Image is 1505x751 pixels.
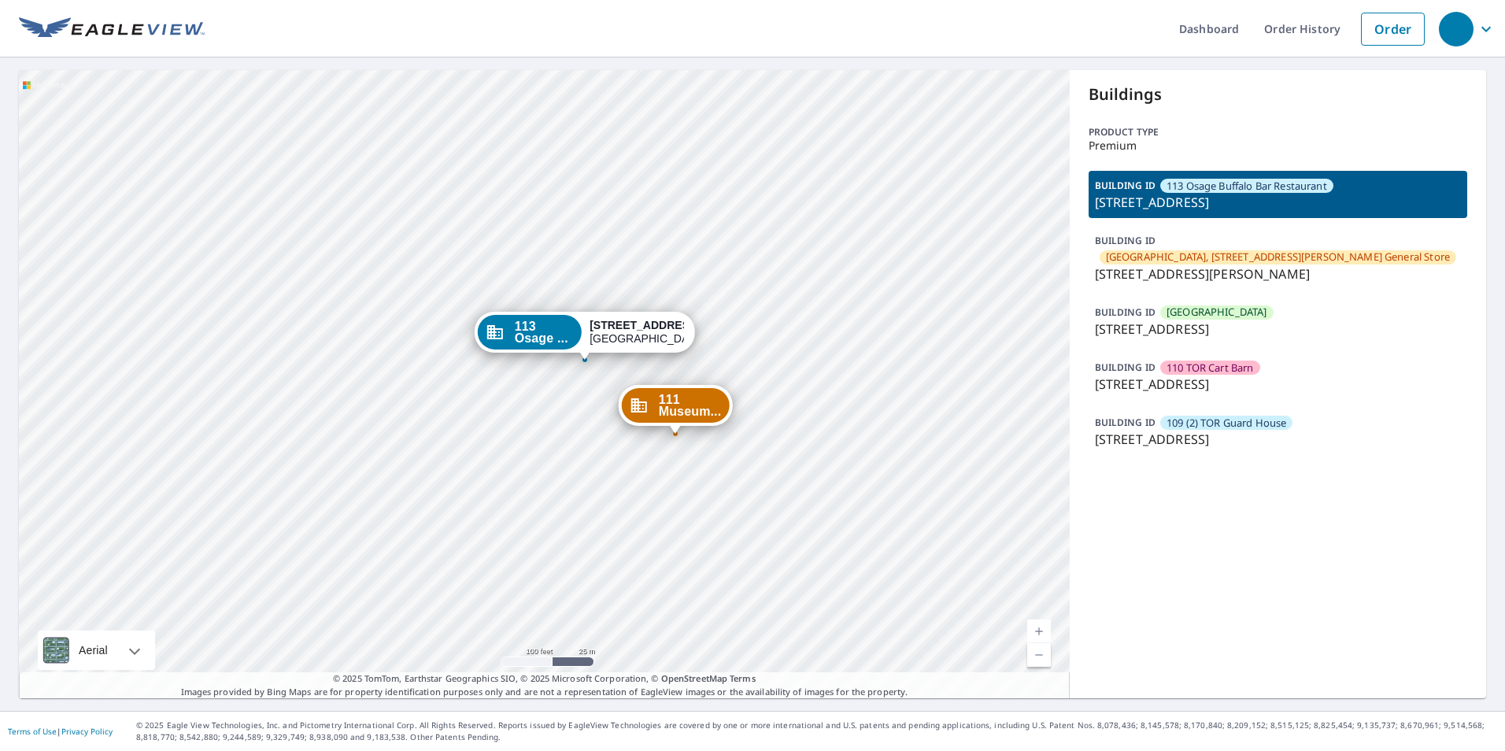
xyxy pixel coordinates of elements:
[1167,416,1286,431] span: 109 (2) TOR Guard House
[74,631,113,670] div: Aerial
[1361,13,1425,46] a: Order
[590,319,701,331] strong: [STREET_ADDRESS]
[619,385,733,434] div: Dropped pin, building 111 Museum, 112 Arnie's Barn, 119 General Store, Commercial property, 250 R...
[1167,179,1327,194] span: 113 Osage Buffalo Bar Restaurant
[1095,193,1461,212] p: [STREET_ADDRESS]
[1089,139,1467,152] p: Premium
[8,726,57,737] a: Terms of Use
[38,631,155,670] div: Aerial
[1089,83,1467,106] p: Buildings
[19,17,205,41] img: EV Logo
[1095,416,1156,429] p: BUILDING ID
[136,720,1497,743] p: © 2025 Eagle View Technologies, Inc. and Pictometry International Corp. All Rights Reserved. Repo...
[1089,125,1467,139] p: Product type
[61,726,113,737] a: Privacy Policy
[1095,430,1461,449] p: [STREET_ADDRESS]
[1095,361,1156,374] p: BUILDING ID
[19,672,1070,698] p: Images provided by Bing Maps are for property identification purposes only and are not a represen...
[1095,375,1461,394] p: [STREET_ADDRESS]
[1095,179,1156,192] p: BUILDING ID
[1027,620,1051,643] a: Current Level 18, Zoom In
[1095,305,1156,319] p: BUILDING ID
[1027,643,1051,667] a: Current Level 18, Zoom Out
[333,672,756,686] span: © 2025 TomTom, Earthstar Geographics SIO, © 2025 Microsoft Corporation, ©
[515,320,575,344] span: 113 Osage ...
[730,672,756,684] a: Terms
[1095,234,1156,247] p: BUILDING ID
[1106,250,1450,265] span: [GEOGRAPHIC_DATA], [STREET_ADDRESS][PERSON_NAME] General Store
[1095,320,1461,339] p: [STREET_ADDRESS]
[475,312,695,361] div: Dropped pin, building 113 Osage Buffalo Bar Restaurant, Commercial property, 150 Top Of The Rock ...
[1167,361,1254,375] span: 110 TOR Cart Barn
[661,672,727,684] a: OpenStreetMap
[8,727,113,736] p: |
[659,394,722,417] span: 111 Museum...
[590,319,684,346] div: [GEOGRAPHIC_DATA]
[1167,305,1267,320] span: [GEOGRAPHIC_DATA]
[1095,265,1461,283] p: [STREET_ADDRESS][PERSON_NAME]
